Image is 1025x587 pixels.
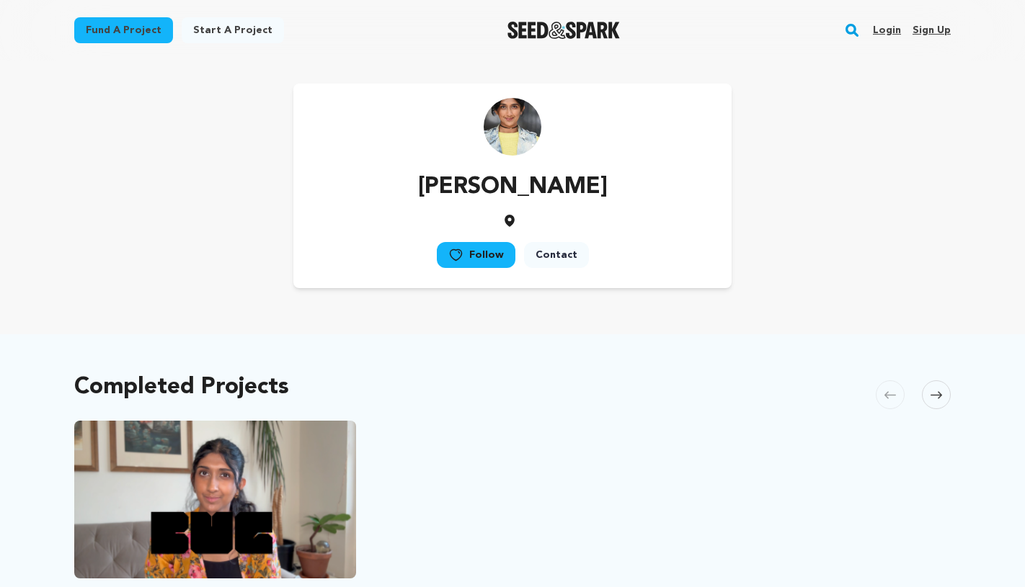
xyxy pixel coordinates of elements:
[913,19,951,42] a: Sign up
[524,242,589,268] a: Contact
[484,98,541,156] img: https://seedandspark-static.s3.us-east-2.amazonaws.com/images/User/001/397/046/medium/6b3437fd7c8...
[74,377,289,398] h2: Completed Projects
[418,170,608,205] p: [PERSON_NAME]
[873,19,901,42] a: Login
[182,17,284,43] a: Start a project
[507,22,621,39] img: Seed&Spark Logo Dark Mode
[507,22,621,39] a: Seed&Spark Homepage
[74,17,173,43] a: Fund a project
[437,242,515,268] a: Follow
